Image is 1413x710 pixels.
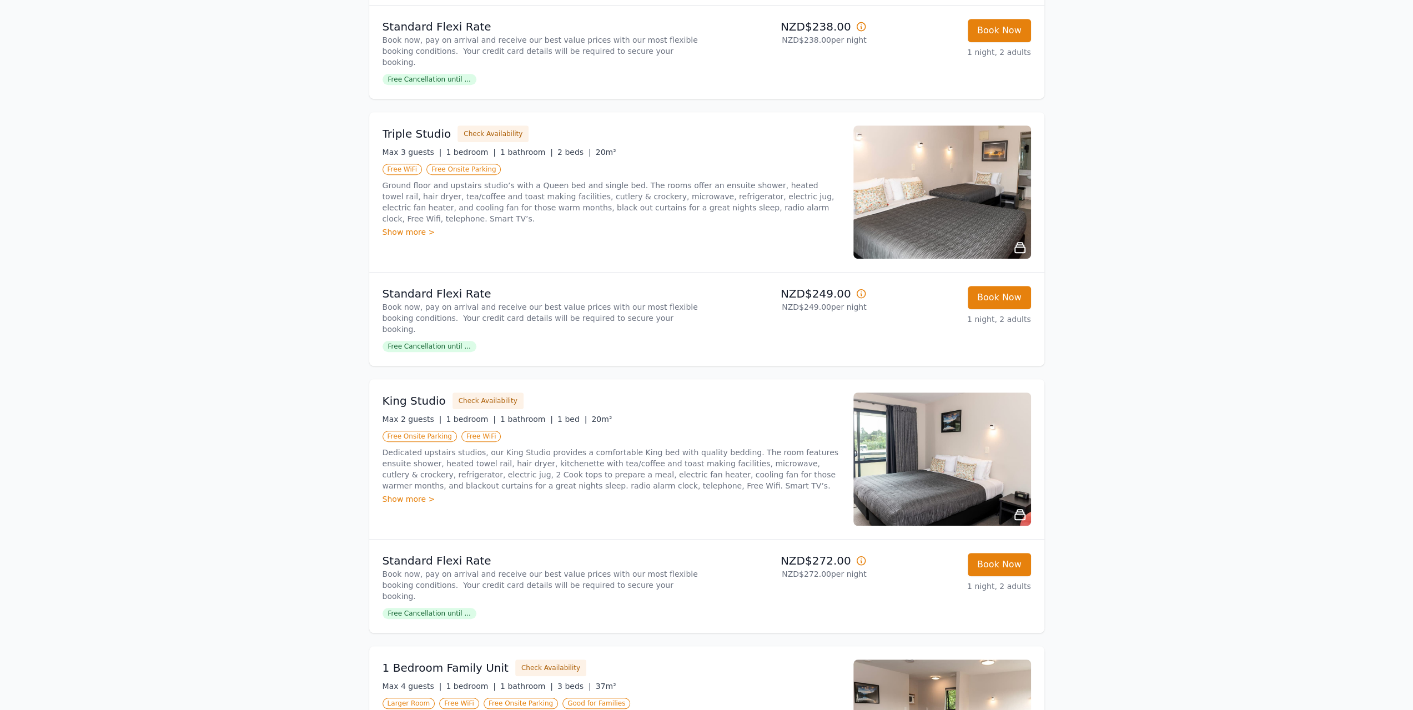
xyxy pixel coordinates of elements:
[500,415,553,424] span: 1 bathroom |
[557,148,591,157] span: 2 beds |
[383,494,840,505] div: Show more >
[562,698,630,709] span: Good for Families
[383,74,476,85] span: Free Cancellation until ...
[711,286,867,301] p: NZD$249.00
[591,415,612,424] span: 20m²
[484,698,558,709] span: Free Onsite Parking
[383,180,840,224] p: Ground floor and upstairs studio’s with a Queen bed and single bed. The rooms offer an ensuite sh...
[383,19,702,34] p: Standard Flexi Rate
[383,568,702,602] p: Book now, pay on arrival and receive our best value prices with our most flexible booking conditi...
[457,125,529,142] button: Check Availability
[383,286,702,301] p: Standard Flexi Rate
[383,226,840,238] div: Show more >
[711,301,867,313] p: NZD$249.00 per night
[383,126,451,142] h3: Triple Studio
[876,581,1031,592] p: 1 night, 2 adults
[383,34,702,68] p: Book now, pay on arrival and receive our best value prices with our most flexible booking conditi...
[383,682,442,691] span: Max 4 guests |
[711,19,867,34] p: NZD$238.00
[383,341,476,352] span: Free Cancellation until ...
[383,393,446,409] h3: King Studio
[383,431,457,442] span: Free Onsite Parking
[876,314,1031,325] p: 1 night, 2 adults
[500,148,553,157] span: 1 bathroom |
[968,286,1031,309] button: Book Now
[876,47,1031,58] p: 1 night, 2 adults
[557,415,587,424] span: 1 bed |
[383,148,442,157] span: Max 3 guests |
[452,392,524,409] button: Check Availability
[446,148,496,157] span: 1 bedroom |
[557,682,591,691] span: 3 beds |
[383,415,442,424] span: Max 2 guests |
[446,415,496,424] span: 1 bedroom |
[711,568,867,580] p: NZD$272.00 per night
[500,682,553,691] span: 1 bathroom |
[383,553,702,568] p: Standard Flexi Rate
[383,164,423,175] span: Free WiFi
[711,553,867,568] p: NZD$272.00
[383,608,476,619] span: Free Cancellation until ...
[439,698,479,709] span: Free WiFi
[461,431,501,442] span: Free WiFi
[446,682,496,691] span: 1 bedroom |
[596,148,616,157] span: 20m²
[426,164,501,175] span: Free Onsite Parking
[383,447,840,491] p: Dedicated upstairs studios, our King Studio provides a comfortable King bed with quality bedding....
[383,698,435,709] span: Larger Room
[711,34,867,46] p: NZD$238.00 per night
[968,19,1031,42] button: Book Now
[383,301,702,335] p: Book now, pay on arrival and receive our best value prices with our most flexible booking conditi...
[596,682,616,691] span: 37m²
[968,553,1031,576] button: Book Now
[383,660,509,676] h3: 1 Bedroom Family Unit
[515,659,586,676] button: Check Availability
